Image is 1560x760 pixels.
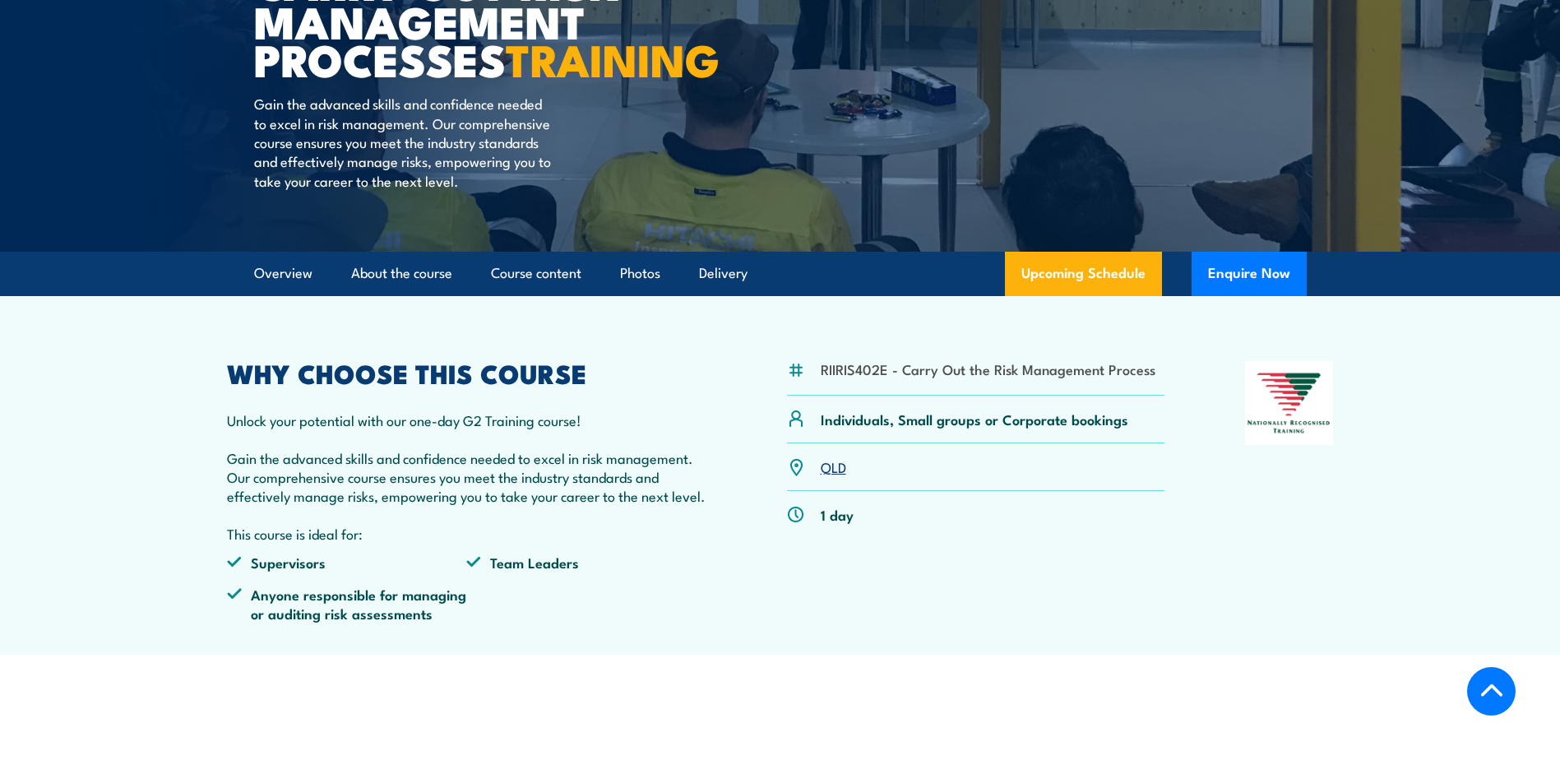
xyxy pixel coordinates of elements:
[254,252,312,295] a: Overview
[254,94,554,190] p: Gain the advanced skills and confidence needed to excel in risk management. Our comprehensive cou...
[227,585,467,623] li: Anyone responsible for managing or auditing risk assessments
[227,553,467,572] li: Supervisors
[1005,252,1162,296] a: Upcoming Schedule
[821,505,854,524] p: 1 day
[821,410,1128,429] p: Individuals, Small groups or Corporate bookings
[821,359,1155,378] li: RIIRIS402E - Carry Out the Risk Management Process
[491,252,581,295] a: Course content
[699,252,748,295] a: Delivery
[821,456,846,476] a: QLD
[227,448,707,506] p: Gain the advanced skills and confidence needed to excel in risk management. Our comprehensive cou...
[466,553,706,572] li: Team Leaders
[351,252,452,295] a: About the course
[620,252,660,295] a: Photos
[227,361,707,384] h2: WHY CHOOSE THIS COURSE
[1192,252,1307,296] button: Enquire Now
[506,24,720,92] strong: TRAINING
[227,410,707,429] p: Unlock your potential with our one-day G2 Training course!
[227,524,707,543] p: This course is ideal for:
[1245,361,1334,445] img: Nationally Recognised Training logo.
